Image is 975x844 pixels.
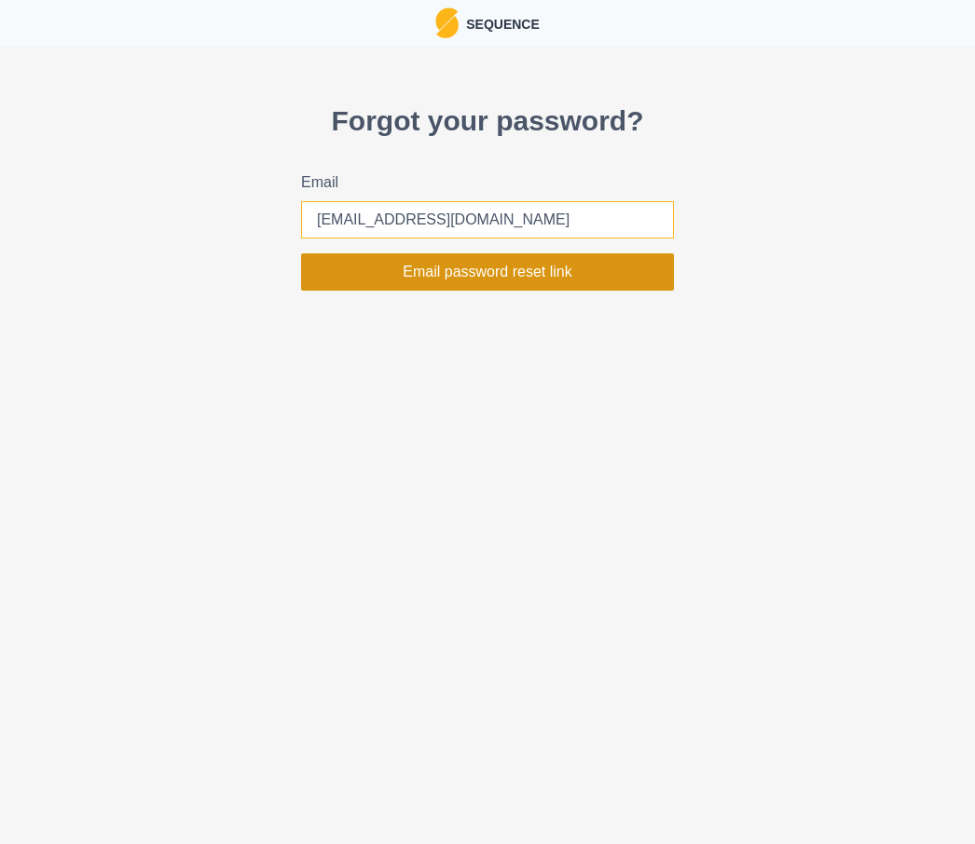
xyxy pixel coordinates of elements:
label: Email [301,171,663,194]
p: Forgot your password? [301,100,674,142]
img: Logo [435,7,459,38]
button: Email password reset link [301,253,674,291]
p: Sequence [459,11,540,34]
a: LogoSequence [435,7,540,38]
